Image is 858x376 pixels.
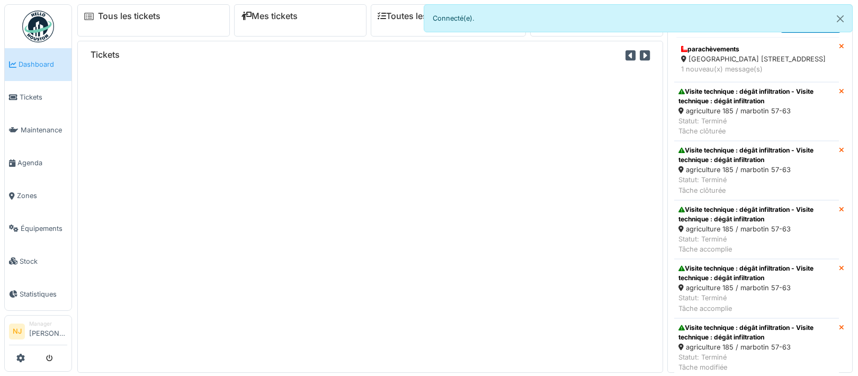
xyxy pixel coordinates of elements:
[678,293,835,313] div: Statut: Terminé Tâche accomplie
[19,59,67,69] span: Dashboard
[678,264,835,283] div: Visite technique : dégât infiltration - Visite technique : dégât infiltration
[9,320,67,345] a: NJ Manager[PERSON_NAME]
[91,50,120,60] h6: Tickets
[29,320,67,343] li: [PERSON_NAME]
[5,114,71,147] a: Maintenance
[5,180,71,212] a: Zones
[98,11,160,21] a: Tous les tickets
[678,224,835,234] div: agriculture 185 / marbotin 57-63
[828,5,852,33] button: Close
[674,259,839,318] a: Visite technique : dégât infiltration - Visite technique : dégât infiltration agriculture 185 / m...
[681,64,832,74] div: 1 nouveau(x) message(s)
[378,11,457,21] a: Toutes les tâches
[5,277,71,310] a: Statistiques
[29,320,67,328] div: Manager
[678,116,835,136] div: Statut: Terminé Tâche clôturée
[241,11,298,21] a: Mes tickets
[674,82,839,141] a: Visite technique : dégât infiltration - Visite technique : dégât infiltration agriculture 185 / m...
[678,165,835,175] div: agriculture 185 / marbotin 57-63
[5,147,71,180] a: Agenda
[674,37,839,82] a: parachèvements [GEOGRAPHIC_DATA] [STREET_ADDRESS] 1 nouveau(x) message(s)
[674,200,839,259] a: Visite technique : dégât infiltration - Visite technique : dégât infiltration agriculture 185 / m...
[20,289,67,299] span: Statistiques
[5,81,71,114] a: Tickets
[678,146,835,165] div: Visite technique : dégât infiltration - Visite technique : dégât infiltration
[681,44,832,54] div: parachèvements
[678,234,835,254] div: Statut: Terminé Tâche accomplie
[678,106,835,116] div: agriculture 185 / marbotin 57-63
[5,212,71,245] a: Équipements
[21,125,67,135] span: Maintenance
[678,352,835,372] div: Statut: Terminé Tâche modifiée
[21,223,67,234] span: Équipements
[681,54,832,64] div: [GEOGRAPHIC_DATA] [STREET_ADDRESS]
[17,158,67,168] span: Agenda
[20,92,67,102] span: Tickets
[424,4,853,32] div: Connecté(e).
[674,141,839,200] a: Visite technique : dégât infiltration - Visite technique : dégât infiltration agriculture 185 / m...
[678,87,835,106] div: Visite technique : dégât infiltration - Visite technique : dégât infiltration
[9,324,25,339] li: NJ
[5,48,71,81] a: Dashboard
[17,191,67,201] span: Zones
[5,245,71,277] a: Stock
[678,283,835,293] div: agriculture 185 / marbotin 57-63
[678,175,835,195] div: Statut: Terminé Tâche clôturée
[678,323,835,342] div: Visite technique : dégât infiltration - Visite technique : dégât infiltration
[678,205,835,224] div: Visite technique : dégât infiltration - Visite technique : dégât infiltration
[678,342,835,352] div: agriculture 185 / marbotin 57-63
[22,11,54,42] img: Badge_color-CXgf-gQk.svg
[20,256,67,266] span: Stock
